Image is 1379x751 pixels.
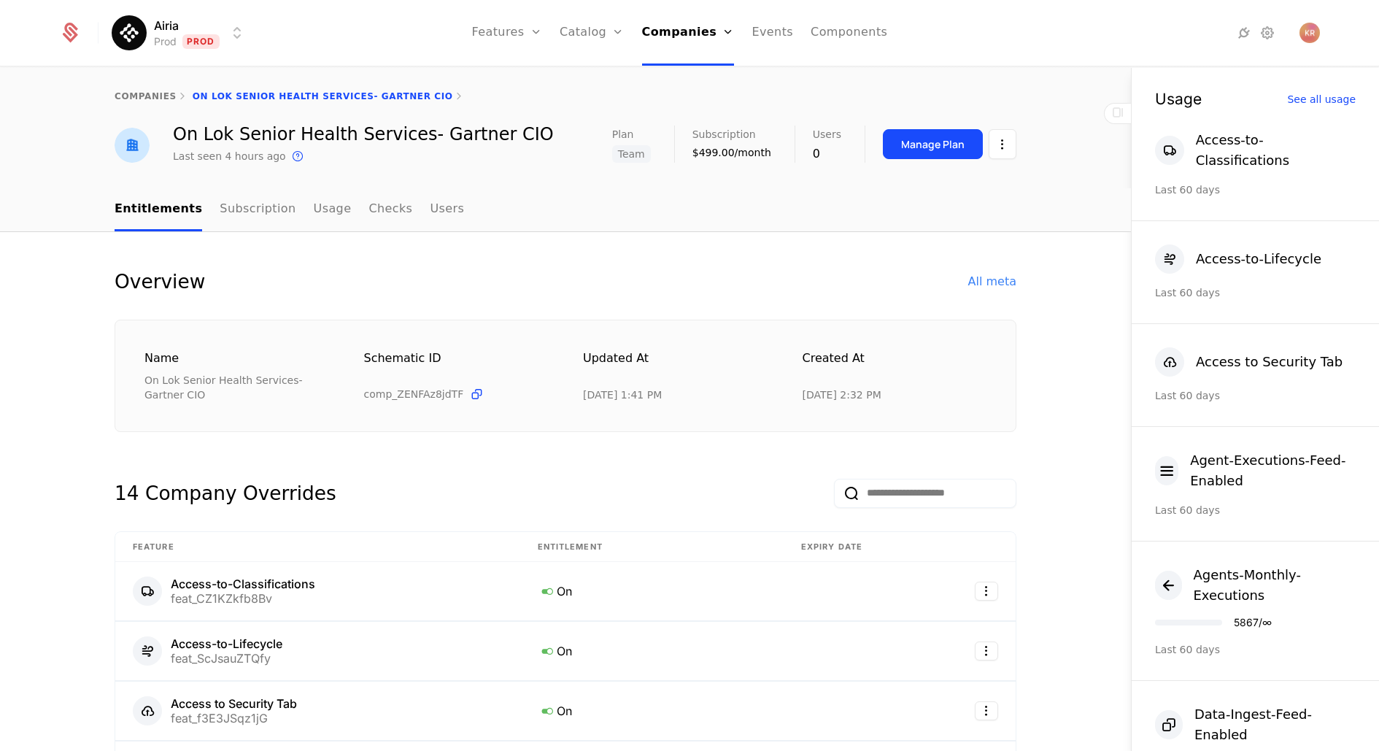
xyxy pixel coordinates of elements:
[1287,94,1356,104] div: See all usage
[1299,23,1320,43] img: Katrina Reddy
[1155,347,1343,377] button: Access to Security Tab
[154,17,179,34] span: Airia
[989,129,1016,159] button: Select action
[171,652,282,664] div: feat_ScJsauZTQfy
[115,267,205,296] div: Overview
[1155,285,1356,300] div: Last 60 days
[901,137,965,152] div: Manage Plan
[1155,450,1356,491] button: Agent-Executions-Feed-Enabled
[612,145,651,163] span: Team
[803,388,881,402] div: 4/17/25, 2:32 PM
[1155,565,1356,606] button: Agents-Monthly-Executions
[115,188,1016,231] nav: Main
[1235,24,1253,42] a: Integrations
[171,698,297,709] div: Access to Security Tab
[1155,182,1356,197] div: Last 60 days
[692,129,756,139] span: Subscription
[1194,704,1356,745] div: Data-Ingest-Feed-Enabled
[1155,704,1356,745] button: Data-Ingest-Feed-Enabled
[612,129,634,139] span: Plan
[171,593,315,604] div: feat_CZ1KZkfb8Bv
[115,188,464,231] ul: Choose Sub Page
[538,701,766,720] div: On
[583,388,662,402] div: 9/12/25, 1:41 PM
[1155,388,1356,403] div: Last 60 days
[1155,642,1356,657] div: Last 60 days
[173,149,286,163] div: Last seen 4 hours ago
[520,532,784,563] th: Entitlement
[368,188,412,231] a: Checks
[115,128,150,163] img: On Lok Senior Health Services- Gartner CIO
[1190,450,1356,491] div: Agent-Executions-Feed-Enabled
[813,129,841,139] span: Users
[1194,565,1356,606] div: Agents-Monthly-Executions
[364,350,549,381] div: Schematic ID
[968,273,1016,290] div: All meta
[1299,23,1320,43] button: Open user button
[1196,130,1356,171] div: Access-to-Classifications
[220,188,295,231] a: Subscription
[583,350,768,382] div: Updated at
[1155,91,1202,107] div: Usage
[1155,503,1356,517] div: Last 60 days
[115,188,202,231] a: Entitlements
[115,479,336,508] div: 14 Company Overrides
[692,145,771,160] div: $499.00/month
[784,532,928,563] th: Expiry date
[430,188,464,231] a: Users
[171,712,297,724] div: feat_f3E3JSqz1jG
[975,701,998,720] button: Select action
[115,91,177,101] a: companies
[883,129,983,159] button: Manage Plan
[171,638,282,650] div: Access-to-Lifecycle
[1196,249,1321,269] div: Access-to-Lifecycle
[314,188,352,231] a: Usage
[154,34,177,49] div: Prod
[144,350,329,367] div: Name
[538,642,766,661] div: On
[112,15,147,50] img: Airia
[115,532,520,563] th: Feature
[1259,24,1276,42] a: Settings
[144,373,329,402] div: On Lok Senior Health Services- Gartner CIO
[1155,244,1321,274] button: Access-to-Lifecycle
[813,145,841,163] div: 0
[975,642,998,661] button: Select action
[171,578,315,590] div: Access-to-Classifications
[364,387,464,401] span: comp_ZENFAz8jdTF
[803,350,987,382] div: Created at
[1234,617,1272,628] div: 5867 / ∞
[1155,130,1356,171] button: Access-to-Classifications
[975,582,998,601] button: Select action
[182,34,220,49] span: Prod
[1196,352,1343,372] div: Access to Security Tab
[538,582,766,601] div: On
[173,126,554,143] div: On Lok Senior Health Services- Gartner CIO
[116,17,246,49] button: Select environment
